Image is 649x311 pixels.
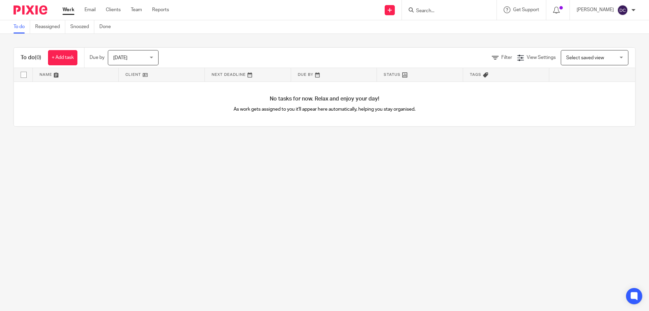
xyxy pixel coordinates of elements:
[113,55,127,60] span: [DATE]
[70,20,94,34] a: Snoozed
[90,54,104,61] p: Due by
[106,6,121,13] a: Clients
[85,6,96,13] a: Email
[501,55,512,60] span: Filter
[577,6,614,13] p: [PERSON_NAME]
[470,73,481,76] span: Tags
[35,55,41,60] span: (0)
[35,20,65,34] a: Reassigned
[14,5,47,15] img: Pixie
[527,55,556,60] span: View Settings
[131,6,142,13] a: Team
[513,7,539,12] span: Get Support
[99,20,116,34] a: Done
[48,50,77,65] a: + Add task
[63,6,74,13] a: Work
[21,54,41,61] h1: To do
[617,5,628,16] img: svg%3E
[566,55,604,60] span: Select saved view
[169,106,480,113] p: As work gets assigned to you it'll appear here automatically, helping you stay organised.
[415,8,476,14] input: Search
[14,20,30,34] a: To do
[14,95,635,103] h4: No tasks for now. Relax and enjoy your day!
[152,6,169,13] a: Reports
